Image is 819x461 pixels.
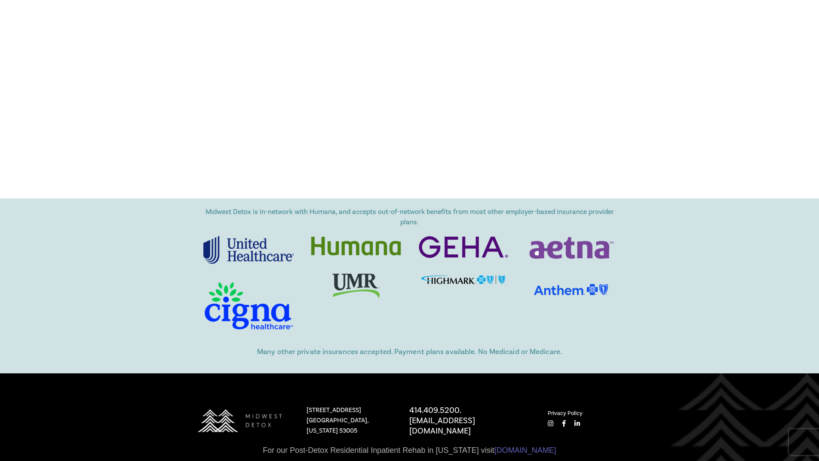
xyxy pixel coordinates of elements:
[257,347,562,357] span: Many other private insurances accepted. Payment plans available. No Medicaid or Medicare.
[534,277,608,302] img: download
[311,236,401,256] img: Humana-Logo-1024x232 (1)
[203,281,294,330] img: cigna-logo
[409,405,531,436] p: 414.409.5200. [EMAIL_ADDRESS][DOMAIN_NAME]
[548,410,583,417] a: Privacy Policy
[203,207,616,227] p: Midwest Detox is in-network with Humana, and accepts out-of-network benefits from most other empl...
[195,445,624,455] p: For our Post-Detox Residential Inpatient Rehab in [US_STATE] visit
[189,398,291,443] img: MD Logo Horitzontal white-01 (1) (1)
[418,236,509,258] img: geha
[332,274,380,299] img: umr logo
[203,236,294,264] img: unitedhealthcare-logo
[307,405,392,436] p: [STREET_ADDRESS] [GEOGRAPHIC_DATA], [US_STATE] 53005
[526,236,616,260] img: Aetna-Logo-2012-1024x266 (1)
[421,275,505,284] img: highmark-bcbs-bs-logo
[494,446,556,455] a: [DOMAIN_NAME]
